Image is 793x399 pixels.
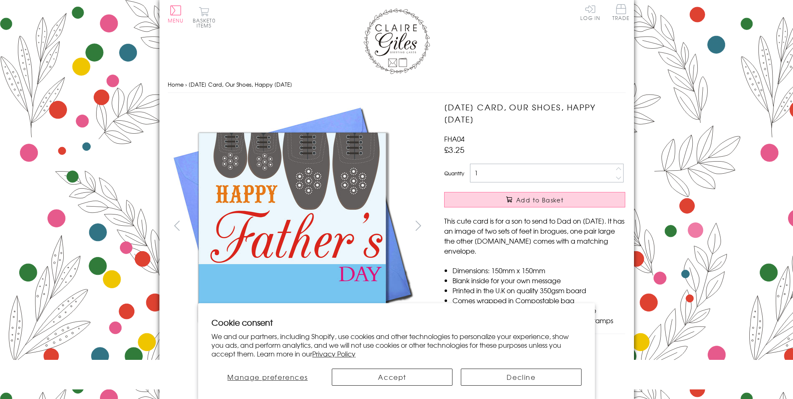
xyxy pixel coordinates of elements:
[168,5,184,23] button: Menu
[461,369,582,386] button: Decline
[185,80,187,88] span: ›
[332,369,452,386] button: Accept
[196,17,216,29] span: 0 items
[193,7,216,28] button: Basket0 items
[444,216,625,256] p: This cute card is for a son to send to Dad on [DATE]. It has an image of two sets of feet in brog...
[452,275,625,285] li: Blank inside for your own message
[580,4,600,20] a: Log In
[168,101,418,351] img: Father's Day Card, Our Shoes, Happy Father's Day
[612,4,630,22] a: Trade
[168,76,626,93] nav: breadcrumbs
[409,216,428,235] button: next
[444,101,625,125] h1: [DATE] Card, Our Shoes, Happy [DATE]
[452,265,625,275] li: Dimensions: 150mm x 150mm
[189,80,292,88] span: [DATE] Card, Our Shoes, Happy [DATE]
[452,295,625,305] li: Comes wrapped in Compostable bag
[168,17,184,24] span: Menu
[312,349,355,359] a: Privacy Policy
[444,170,464,177] label: Quantity
[452,285,625,295] li: Printed in the U.K on quality 350gsm board
[444,134,465,144] span: FHA04
[363,8,430,74] img: Claire Giles Greetings Cards
[211,317,582,328] h2: Cookie consent
[211,369,323,386] button: Manage preferences
[444,144,465,155] span: £3.25
[227,372,308,382] span: Manage preferences
[612,4,630,20] span: Trade
[516,196,564,204] span: Add to Basket
[444,192,625,207] button: Add to Basket
[168,216,186,235] button: prev
[211,332,582,358] p: We and our partners, including Shopify, use cookies and other technologies to personalize your ex...
[168,80,184,88] a: Home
